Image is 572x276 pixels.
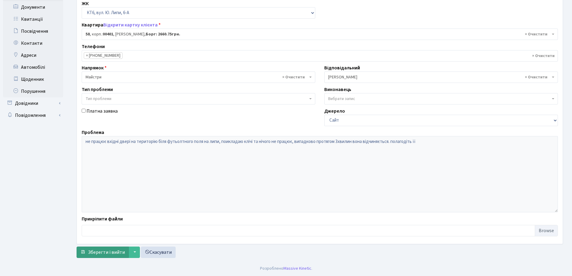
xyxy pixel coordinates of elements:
a: Адреси [3,49,63,61]
label: Джерело [324,108,345,115]
a: Довідники [3,97,63,109]
a: Документи [3,1,63,13]
label: Прикріпити файли [82,215,123,223]
span: Майстри [82,71,315,83]
li: +380951614122 [84,52,123,59]
a: Відкрити картку клієнта [103,22,158,28]
label: Платна заявка [86,108,118,115]
label: Напрямок [82,64,107,71]
label: Телефони [82,43,105,50]
span: Видалити всі елементи [282,74,305,80]
span: <b>58</b>, корп.: <b>00401</b>, Брель Олена Анатоліївна, <b>Борг: 2660.75грн.</b> [82,29,558,40]
textarea: не працює вхідні двері на територію біля футьолтного поля на липи, поикладаю клічі та нічого не п... [82,136,558,212]
a: Контакти [3,37,63,49]
b: 58 [86,31,90,37]
span: Зберегти і вийти [88,249,125,256]
a: Massive Kinetic [283,265,311,271]
label: Тип проблеми [82,86,113,93]
span: Видалити всі елементи [532,53,555,59]
span: Вибрати запис [328,96,355,102]
a: Автомобілі [3,61,63,73]
a: Квитанції [3,13,63,25]
span: Видалити всі елементи [525,31,547,37]
div: Розроблено . [260,265,312,272]
span: Майстри [86,74,308,80]
span: Коровін О.Д. [328,74,550,80]
a: Скасувати [141,247,176,258]
label: Виконавець [324,86,351,93]
span: × [86,53,88,59]
label: Відповідальний [324,64,360,71]
a: Повідомлення [3,109,63,121]
b: Борг: 2660.75грн. [146,31,180,37]
a: Щоденник [3,73,63,85]
a: Посвідчення [3,25,63,37]
label: Квартира [82,21,161,29]
label: Проблема [82,129,104,136]
span: Коровін О.Д. [324,71,558,83]
a: Порушення [3,85,63,97]
button: Зберегти і вийти [77,247,129,258]
span: Видалити всі елементи [525,74,547,80]
b: 00401 [103,31,113,37]
span: <b>58</b>, корп.: <b>00401</b>, Брель Олена Анатоліївна, <b>Борг: 2660.75грн.</b> [86,31,550,37]
span: Тип проблеми [86,96,111,102]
